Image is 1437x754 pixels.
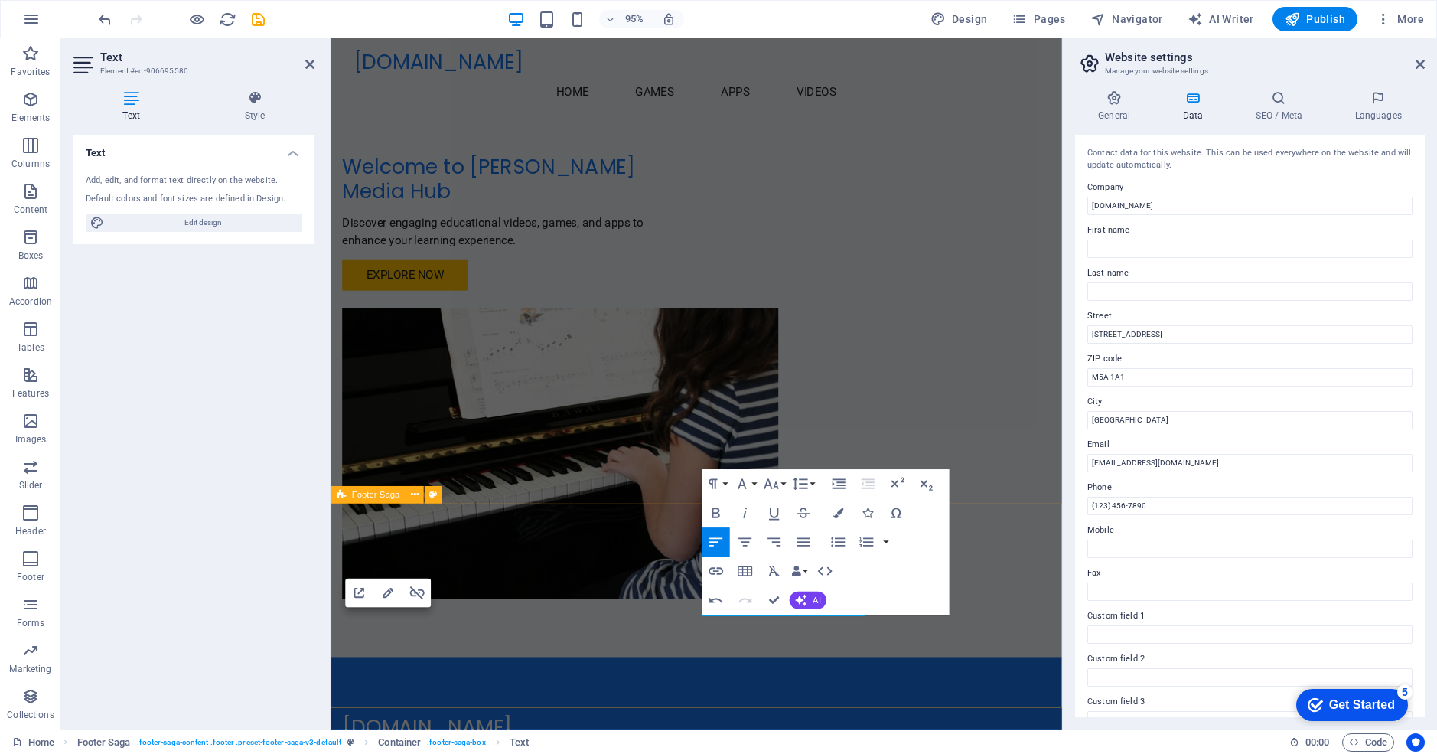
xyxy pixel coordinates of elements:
p: Accordion [9,295,52,308]
div: Add, edit, and format text directly on the website. [86,175,302,188]
button: Usercentrics [1406,733,1425,752]
i: Save (Ctrl+S) [249,11,267,28]
button: Font Size [760,469,787,498]
button: AI [789,592,826,609]
label: Street [1087,307,1413,325]
p: Header [15,525,46,537]
span: More [1376,11,1424,27]
button: Code [1342,733,1394,752]
label: Custom field 3 [1087,693,1413,711]
button: AI Writer [1181,7,1260,31]
h4: Text [73,90,195,122]
label: Email [1087,436,1413,454]
i: On resize automatically adjust zoom level to fit chosen device. [662,12,676,26]
button: Underline (⌘U) [760,498,787,527]
button: Special Characters [882,498,910,527]
h6: 95% [622,10,647,28]
button: Click here to leave preview mode and continue editing [187,10,206,28]
p: Images [15,433,47,446]
button: Insert Link [702,557,729,586]
span: : [1316,736,1318,748]
div: 5 [113,3,129,18]
label: ZIP code [1087,350,1413,368]
button: Ordered List [852,527,880,557]
button: Edit design [86,214,302,232]
p: Favorites [11,66,50,78]
button: Insert Table [731,557,758,586]
label: Custom field 1 [1087,607,1413,625]
button: Bold (⌘B) [702,498,729,527]
span: Click to select. Double-click to edit [378,733,421,752]
button: reload [218,10,236,28]
span: Click to select. Double-click to edit [510,733,529,752]
p: Footer [17,571,44,583]
button: Strikethrough [789,498,816,527]
p: Features [12,387,49,400]
button: Undo (⌘Z) [702,586,729,615]
button: Line Height [789,469,816,498]
span: Publish [1285,11,1345,27]
h2: Website settings [1105,51,1425,64]
button: Publish [1272,7,1357,31]
label: Company [1087,178,1413,197]
span: Edit design [109,214,298,232]
label: City [1087,393,1413,411]
h3: Manage your website settings [1105,64,1394,78]
p: Marketing [9,663,51,675]
button: Confirm (⌘+⏎) [760,586,787,615]
span: Design [930,11,988,27]
button: Paragraph Format [702,469,729,498]
p: Slider [19,479,43,491]
label: Mobile [1087,521,1413,540]
div: Get Started 5 items remaining, 0% complete [12,8,124,40]
button: undo [96,10,114,28]
div: Design (Ctrl+Alt+Y) [924,7,994,31]
button: Align Left [702,527,729,557]
h3: Element #ed-906695580 [100,64,284,78]
h4: General [1075,90,1159,122]
div: Get Started [45,17,111,31]
h4: Languages [1331,90,1425,122]
p: Content [14,204,47,216]
span: Footer Saga [352,491,400,499]
button: Align Center [731,527,758,557]
label: Fax [1087,564,1413,583]
button: Redo (⌘⇧Z) [731,586,758,615]
div: Default colors and font sizes are defined in Design. [86,193,302,206]
span: 00 00 [1305,733,1329,752]
button: Colors [824,498,852,527]
a: Click to cancel selection. Double-click to open Pages [12,733,54,752]
button: Edit Link [374,579,402,608]
span: AI Writer [1188,11,1254,27]
button: Icons [853,498,881,527]
p: Tables [17,341,44,354]
span: AI [813,596,820,605]
h4: Style [195,90,314,122]
button: Data Bindings [789,557,810,586]
i: This element is a customizable preset [347,738,354,746]
span: Code [1349,733,1387,752]
button: Subscript [912,469,940,498]
button: Align Justify [789,527,816,557]
p: Collections [7,709,54,721]
button: Open Link [345,579,373,608]
button: 95% [599,10,653,28]
button: Align Right [760,527,787,557]
span: Click to select. Double-click to edit [77,733,131,752]
label: First name [1087,221,1413,240]
p: Forms [17,617,44,629]
button: Font Family [731,469,758,498]
button: Design [924,7,994,31]
span: Pages [1012,11,1065,27]
button: Superscript [883,469,911,498]
span: . footer-saga-content .footer .preset-footer-saga-v3-default [137,733,341,752]
span: . footer-saga-box [427,733,486,752]
button: Unlink [403,579,431,608]
button: save [249,10,267,28]
p: Columns [11,158,50,170]
button: Unordered List [824,527,852,557]
button: More [1370,7,1430,31]
i: Undo: Change text (Ctrl+Z) [96,11,114,28]
button: Navigator [1084,7,1169,31]
div: Contact data for this website. This can be used everywhere on the website and will update automat... [1087,147,1413,172]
